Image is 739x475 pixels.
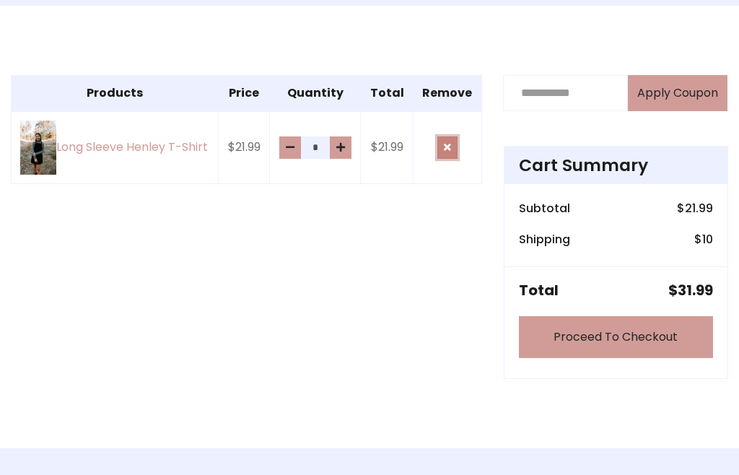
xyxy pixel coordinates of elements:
span: 10 [702,231,713,248]
a: Long Sleeve Henley T-Shirt [20,121,209,175]
h5: Total [519,282,559,299]
a: Proceed To Checkout [519,316,713,358]
th: Remove [413,75,481,111]
th: Total [361,75,414,111]
td: $21.99 [219,111,270,184]
h6: Subtotal [519,201,570,215]
td: $21.99 [361,111,414,184]
h5: $ [668,282,713,299]
h6: $ [677,201,713,215]
th: Products [12,75,219,111]
th: Quantity [270,75,361,111]
th: Price [219,75,270,111]
h6: $ [694,232,713,246]
h6: Shipping [519,232,570,246]
span: 31.99 [678,280,713,300]
h4: Cart Summary [519,155,713,175]
button: Apply Coupon [628,75,727,111]
span: 21.99 [685,200,713,217]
